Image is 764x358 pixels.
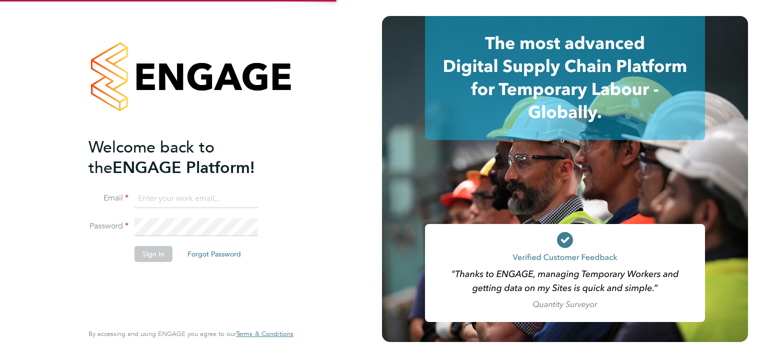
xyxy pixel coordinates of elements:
[88,221,128,231] label: Password
[236,330,293,338] a: Terms & Conditions
[88,193,128,203] label: Email
[236,329,293,338] span: Terms & Conditions
[179,246,249,262] button: Forgot Password
[134,246,172,262] button: Sign In
[88,137,214,177] span: Welcome back to the
[88,329,293,338] span: By accessing and using ENGAGE you agree to our
[134,190,258,208] input: Enter your work email...
[88,137,283,178] h2: ENGAGE Platform!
